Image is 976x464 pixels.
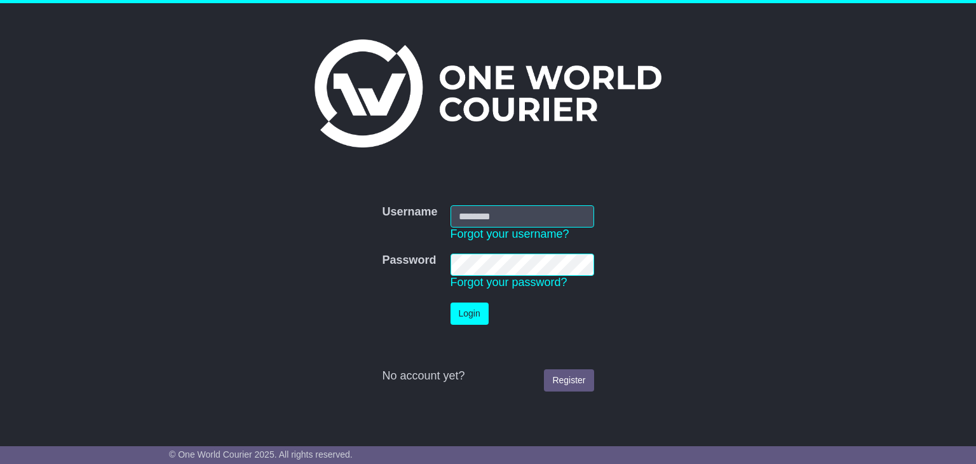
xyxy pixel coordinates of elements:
[544,369,593,392] a: Register
[169,449,353,460] span: © One World Courier 2025. All rights reserved.
[382,254,436,268] label: Password
[382,205,437,219] label: Username
[451,276,567,289] a: Forgot your password?
[382,369,593,383] div: No account yet?
[451,228,569,240] a: Forgot your username?
[315,39,661,147] img: One World
[451,303,489,325] button: Login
